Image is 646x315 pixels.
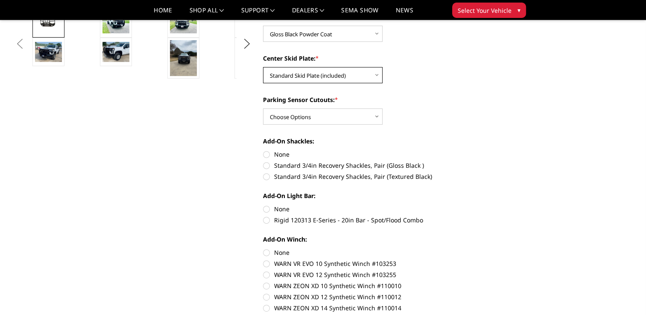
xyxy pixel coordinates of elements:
[458,6,512,15] span: Select Your Vehicle
[603,274,646,315] iframe: Chat Widget
[263,292,499,301] label: WARN ZEON XD 12 Synthetic Winch #110012
[154,7,172,20] a: Home
[263,191,499,200] label: Add-On Light Bar:
[263,248,499,257] label: None
[263,303,499,312] label: WARN ZEON XD 14 Synthetic Winch #110014
[263,235,499,244] label: Add-On Winch:
[263,216,499,225] label: Rigid 120313 E-Series - 20in Bar - Spot/Flood Combo
[341,7,378,20] a: SEMA Show
[241,7,275,20] a: Support
[395,7,413,20] a: News
[170,13,197,33] img: 2020-2023 Chevrolet 2500-3500 - T2 Series - Extreme Front Bumper (receiver or winch)
[263,95,499,104] label: Parking Sensor Cutouts:
[452,3,526,18] button: Select Your Vehicle
[263,137,499,146] label: Add-On Shackles:
[263,259,499,268] label: WARN VR EVO 10 Synthetic Winch #103253
[35,42,62,62] img: 2020-2023 Chevrolet 2500-3500 - T2 Series - Extreme Front Bumper (receiver or winch)
[263,161,499,170] label: Standard 3/4in Recovery Shackles, Pair (Gloss Black )
[292,7,324,20] a: Dealers
[102,13,129,33] img: 2020-2023 Chevrolet 2500-3500 - T2 Series - Extreme Front Bumper (receiver or winch)
[190,7,224,20] a: shop all
[263,270,499,279] label: WARN VR EVO 12 Synthetic Winch #103255
[170,40,197,76] img: 2020-2023 Chevrolet 2500-3500 - T2 Series - Extreme Front Bumper (receiver or winch)
[263,54,499,63] label: Center Skid Plate:
[102,42,129,62] img: 2020-2023 Chevrolet 2500-3500 - T2 Series - Extreme Front Bumper (receiver or winch)
[263,150,499,159] label: None
[263,204,499,213] label: None
[240,38,253,50] button: Next
[35,17,62,29] img: 2020-2023 Chevrolet 2500-3500 - T2 Series - Extreme Front Bumper (receiver or winch)
[14,38,26,50] button: Previous
[263,172,499,181] label: Standard 3/4in Recovery Shackles, Pair (Textured Black)
[263,281,499,290] label: WARN ZEON XD 10 Synthetic Winch #110010
[517,6,520,15] span: ▾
